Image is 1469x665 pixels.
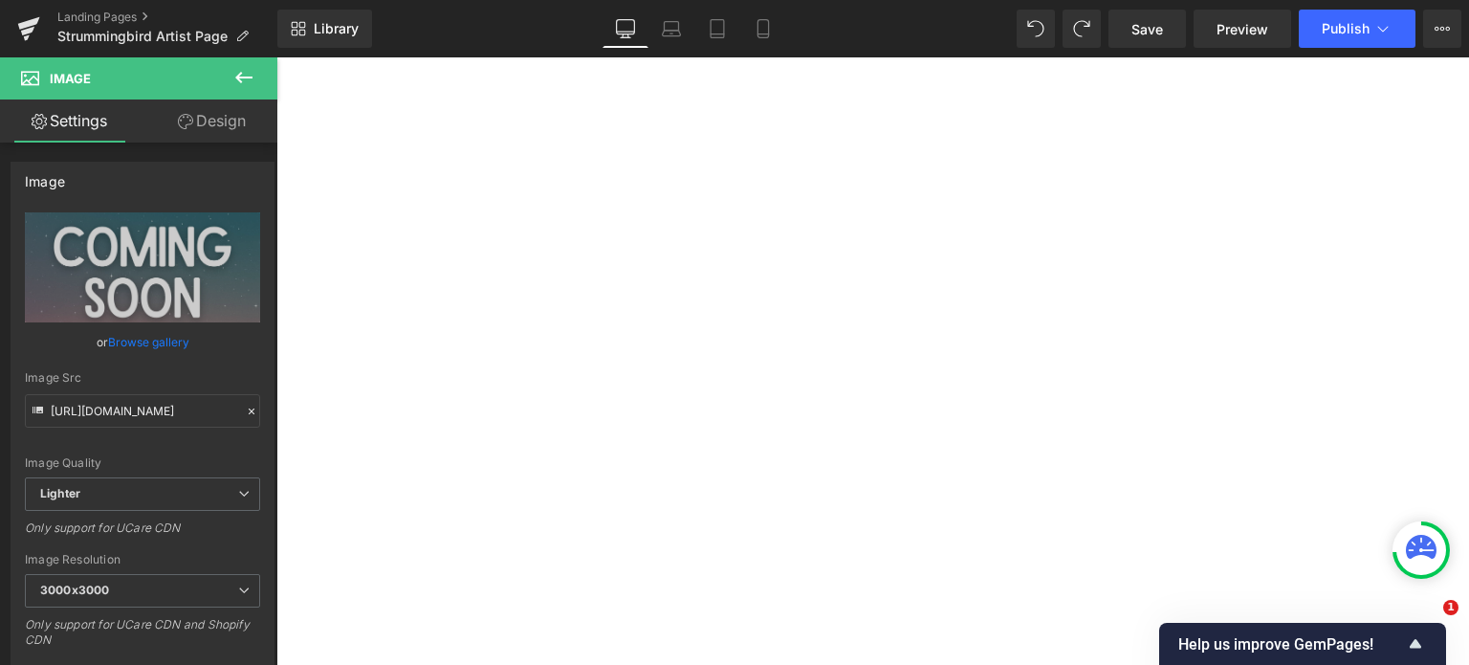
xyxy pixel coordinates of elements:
[25,332,260,352] div: or
[1017,10,1055,48] button: Undo
[1443,600,1458,615] span: 1
[1131,19,1163,39] span: Save
[740,10,786,48] a: Mobile
[50,71,91,86] span: Image
[40,486,80,500] b: Lighter
[694,10,740,48] a: Tablet
[1299,10,1415,48] button: Publish
[1063,10,1101,48] button: Redo
[648,10,694,48] a: Laptop
[57,29,228,44] span: Strummingbird Artist Page
[1217,19,1268,39] span: Preview
[57,10,277,25] a: Landing Pages
[25,617,260,660] div: Only support for UCare CDN and Shopify CDN
[1178,635,1404,654] span: Help us improve GemPages!
[1404,600,1450,646] iframe: Intercom live chat
[25,553,260,566] div: Image Resolution
[25,456,260,470] div: Image Quality
[108,325,189,359] a: Browse gallery
[40,583,109,597] b: 3000x3000
[25,163,65,189] div: Image
[1322,21,1370,36] span: Publish
[25,521,260,548] div: Only support for UCare CDN
[143,100,281,143] a: Design
[603,10,648,48] a: Desktop
[277,10,372,48] a: New Library
[25,394,260,428] input: Link
[1194,10,1291,48] a: Preview
[1423,10,1461,48] button: More
[314,20,359,37] span: Library
[25,371,260,385] div: Image Src
[1178,632,1427,655] button: Show survey - Help us improve GemPages!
